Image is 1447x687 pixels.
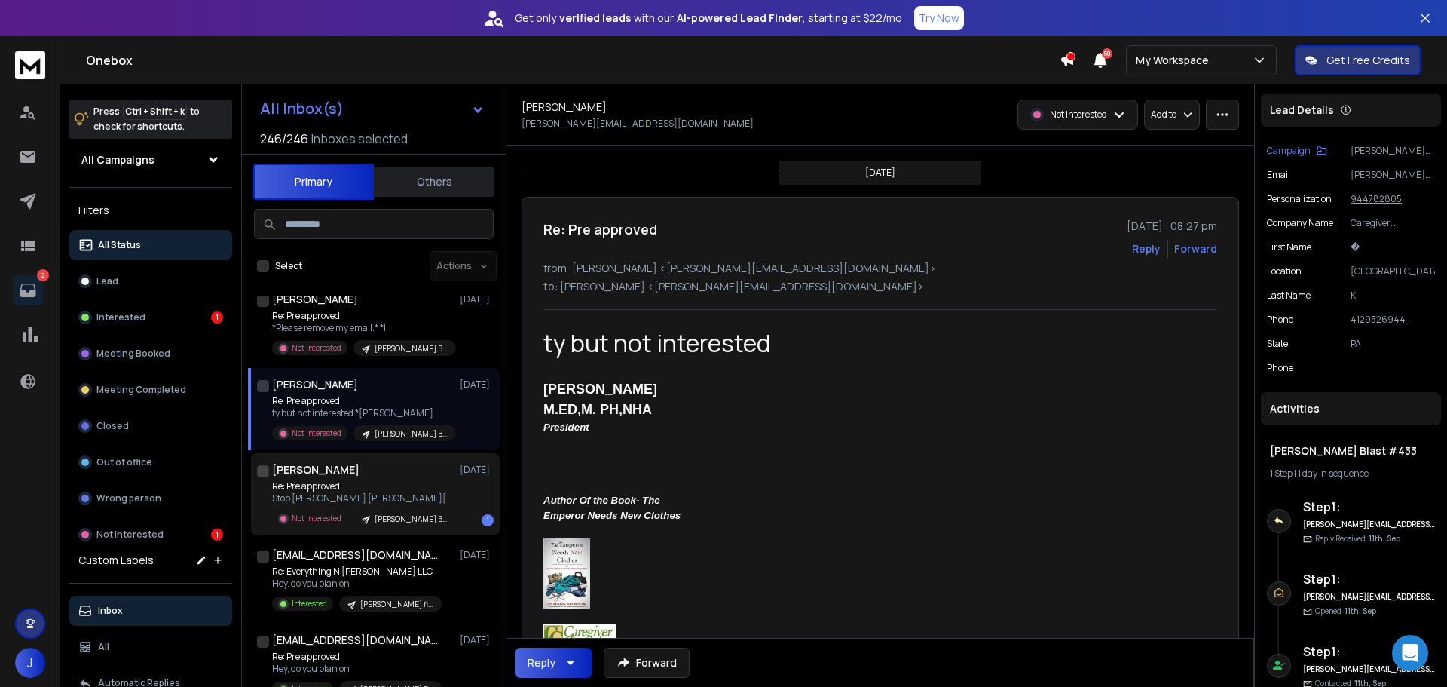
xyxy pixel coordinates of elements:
[15,51,45,79] img: logo
[272,663,442,675] p: Hey, do you plan on
[1267,241,1311,253] p: First Name
[1351,241,1435,253] p: �
[272,377,358,392] h1: [PERSON_NAME]
[272,407,453,419] p: ty but not interested *[PERSON_NAME]
[69,520,232,550] button: Not Interested1
[272,292,358,307] h1: [PERSON_NAME]
[98,605,123,617] p: Inbox
[1392,635,1428,671] div: Open Intercom Messenger
[623,402,652,417] font: NHA
[1303,570,1435,588] h6: Step 1 :
[460,464,494,476] p: [DATE]
[272,310,453,322] p: Re: Pre approved
[253,164,374,200] button: Primary
[1270,103,1334,118] p: Lead Details
[914,6,964,30] button: Try Now
[543,538,590,610] img: AIorK4ynNzs0K7Yuw-VWBs1w2NoONsTf1W9DQO_58A2VCKbBaTWZHVpr7XPUGWb35Y3DORX7bRBipoU
[123,103,187,120] span: Ctrl + Shift + k
[13,275,43,305] a: 2
[93,104,200,134] p: Press to check for shortcuts.
[581,402,623,417] b: M. PH,
[1050,109,1107,121] p: Not Interested
[543,261,1217,276] p: from: [PERSON_NAME] <[PERSON_NAME][EMAIL_ADDRESS][DOMAIN_NAME]>
[292,342,341,354] p: Not Interested
[1303,519,1435,530] h6: [PERSON_NAME][EMAIL_ADDRESS][DOMAIN_NAME]
[1295,45,1421,75] button: Get Free Credits
[1102,48,1112,59] span: 50
[292,513,341,524] p: Not Interested
[1315,533,1400,544] p: Reply Received
[272,492,453,505] p: Stop [PERSON_NAME] [PERSON_NAME][EMAIL_ADDRESS][PERSON_NAME][DOMAIN_NAME] “Don’t
[1351,290,1435,302] p: K
[292,598,327,609] p: Interested
[272,462,359,477] h1: [PERSON_NAME]
[69,596,232,626] button: Inbox
[272,322,453,334] p: *Please remove my email.* *I
[1303,591,1435,603] h6: [PERSON_NAME][EMAIL_ADDRESS][DOMAIN_NAME]
[604,648,690,678] button: Forward
[1267,314,1293,326] p: Phone
[515,11,902,26] p: Get only with our starting at $22/mo
[69,339,232,369] button: Meeting Booked
[1298,467,1369,480] span: 1 day in sequence
[375,428,447,440] p: [PERSON_NAME] Blast #433
[69,266,232,296] button: Lead
[559,11,631,26] strong: verified leads
[1303,643,1435,661] h6: Step 1 :
[260,101,344,116] h1: All Inbox(s)
[272,578,442,590] p: Hey, do you plan on
[15,648,45,678] button: J
[275,260,302,272] label: Select
[1315,606,1376,617] p: Opened
[96,348,170,360] p: Meeting Booked
[248,94,497,124] button: All Inbox(s)
[528,655,555,670] div: Reply
[96,420,129,432] p: Closed
[1351,169,1435,181] p: [PERSON_NAME][EMAIL_ADDRESS][DOMAIN_NAME]
[1267,169,1290,181] p: Email
[96,492,161,505] p: Wrong person
[37,269,49,281] p: 2
[515,648,592,678] button: Reply
[272,651,442,663] p: Re: Pre approved
[543,422,589,433] span: President
[260,130,308,148] span: 246 / 246
[919,11,959,26] p: Try Now
[311,130,408,148] h3: Inboxes selected
[374,165,494,198] button: Others
[460,634,494,646] p: [DATE]
[96,275,118,287] p: Lead
[543,219,657,240] h1: Re: Pre approved
[360,599,433,610] p: [PERSON_NAME] first blast
[1267,145,1311,157] p: Campaign
[1261,392,1441,425] div: Activities
[272,566,442,578] p: Re: Everything N [PERSON_NAME] LLC
[1351,313,1406,326] tcxspan: Call 4129526944 via 3CX
[272,547,438,563] h1: [EMAIL_ADDRESS][DOMAIN_NAME]
[272,395,453,407] p: Re: Pre approved
[96,311,145,324] p: Interested
[1267,338,1288,350] p: State
[1351,145,1435,157] p: [PERSON_NAME] Blast #433
[1136,53,1215,68] p: My Workspace
[375,343,447,354] p: [PERSON_NAME] Blast #433
[211,529,223,541] div: 1
[1151,109,1176,121] p: Add to
[543,624,616,660] img: AIorK4zSbZEuSRdyrqVRHLeE6cc6jwVB2NgQ9MZ9zC2628dtoWTE6TFJufRcsNHxBZgAGC-SkKOMhnk
[1351,192,1402,205] tcxspan: Call 944782805 via 3CX
[1270,468,1432,480] div: |
[677,11,805,26] strong: AI-powered Lead Finder,
[482,514,494,526] div: 1
[1270,467,1293,480] span: 1 Step
[69,483,232,514] button: Wrong person
[460,379,494,391] p: [DATE]
[272,633,438,648] h1: [EMAIL_ADDRESS][DOMAIN_NAME]
[1174,241,1217,256] div: Forward
[69,145,232,175] button: All Campaigns
[1270,443,1432,459] h1: [PERSON_NAME] Blast #433
[543,279,1217,294] p: to: [PERSON_NAME] <[PERSON_NAME][EMAIL_ADDRESS][DOMAIN_NAME]>
[96,384,186,396] p: Meeting Completed
[69,302,232,333] button: Interested1
[86,51,1060,69] h1: Onebox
